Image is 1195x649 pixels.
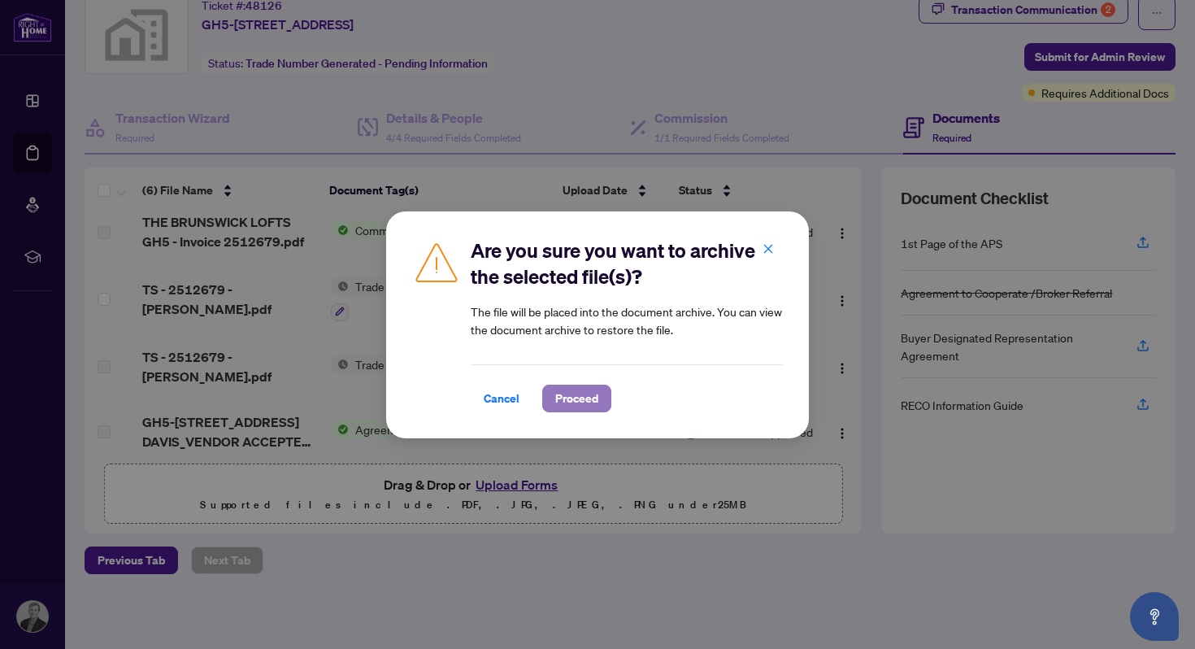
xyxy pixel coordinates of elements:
[471,385,532,412] button: Cancel
[412,237,461,286] img: Caution Icon
[471,303,783,338] article: The file will be placed into the document archive. You can view the document archive to restore t...
[1130,592,1179,641] button: Open asap
[555,385,598,412] span: Proceed
[471,237,783,290] h2: Are you sure you want to archive the selected file(s)?
[542,385,611,412] button: Proceed
[763,243,774,255] span: close
[484,385,519,412] span: Cancel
